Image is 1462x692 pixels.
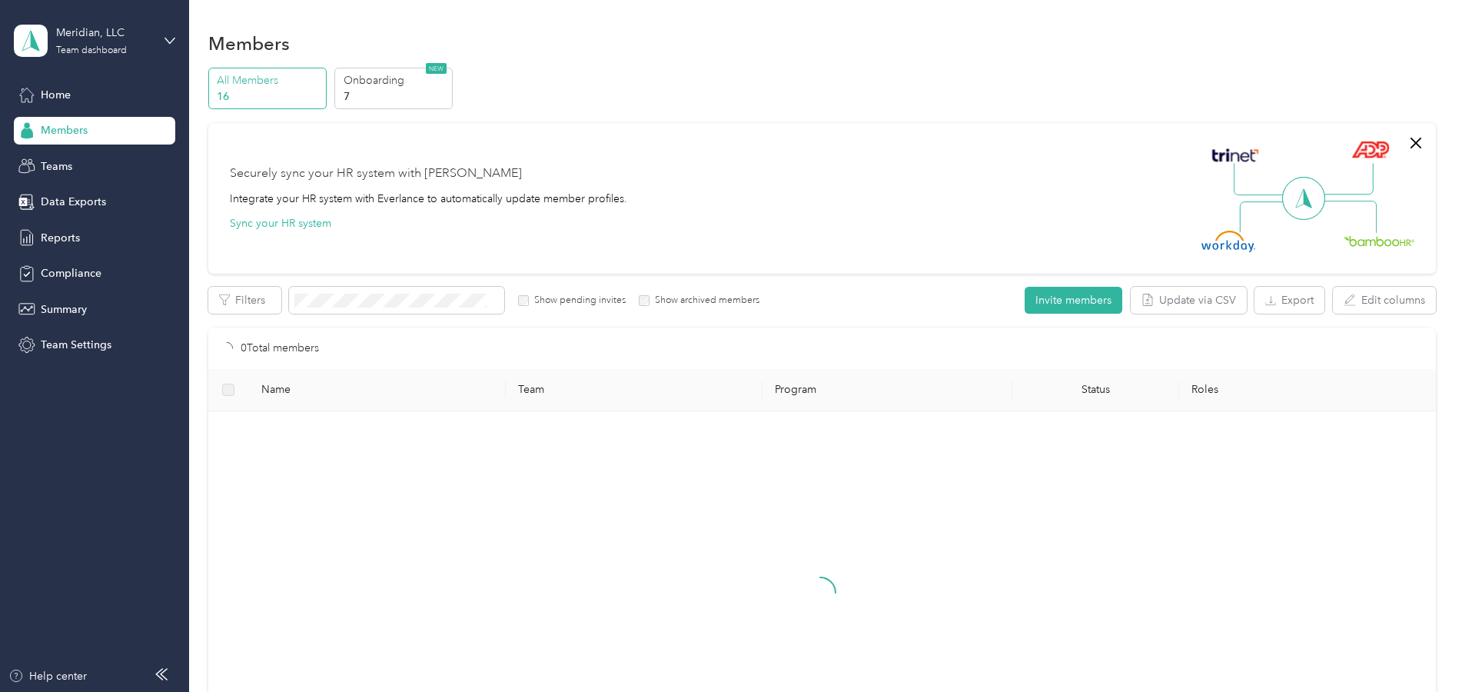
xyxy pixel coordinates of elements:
img: Trinet [1208,145,1262,166]
button: Filters [208,287,281,314]
button: Invite members [1025,287,1122,314]
div: Meridian, LLC [56,25,152,41]
img: Line Right Down [1323,201,1377,234]
th: Status [1012,369,1179,411]
img: ADP [1351,141,1389,158]
div: Securely sync your HR system with [PERSON_NAME] [230,165,522,183]
span: Summary [41,301,87,318]
span: Reports [41,230,80,246]
div: Integrate your HR system with Everlance to automatically update member profiles. [230,191,627,207]
button: Export [1254,287,1324,314]
p: 7 [344,88,448,105]
img: Line Left Up [1234,163,1288,196]
img: Workday [1201,231,1255,252]
span: Compliance [41,265,101,281]
img: Line Left Down [1239,201,1293,232]
th: Roles [1179,369,1436,411]
p: 16 [217,88,321,105]
span: Members [41,122,88,138]
th: Team [506,369,763,411]
span: Teams [41,158,72,175]
iframe: Everlance-gr Chat Button Frame [1376,606,1462,692]
button: Help center [8,668,87,684]
span: Home [41,87,71,103]
button: Sync your HR system [230,215,331,231]
p: Onboarding [344,72,448,88]
span: NEW [426,63,447,74]
p: 0 Total members [241,340,319,357]
label: Show pending invites [529,294,626,308]
p: All Members [217,72,321,88]
span: Data Exports [41,194,106,210]
span: Team Settings [41,337,111,353]
th: Name [249,369,506,411]
div: Team dashboard [56,46,127,55]
th: Program [763,369,1012,411]
h1: Members [208,35,290,52]
img: BambooHR [1344,235,1414,246]
button: Edit columns [1333,287,1436,314]
img: Line Right Up [1320,163,1374,195]
button: Update via CSV [1131,287,1247,314]
label: Show archived members [650,294,759,308]
span: Name [261,383,493,396]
